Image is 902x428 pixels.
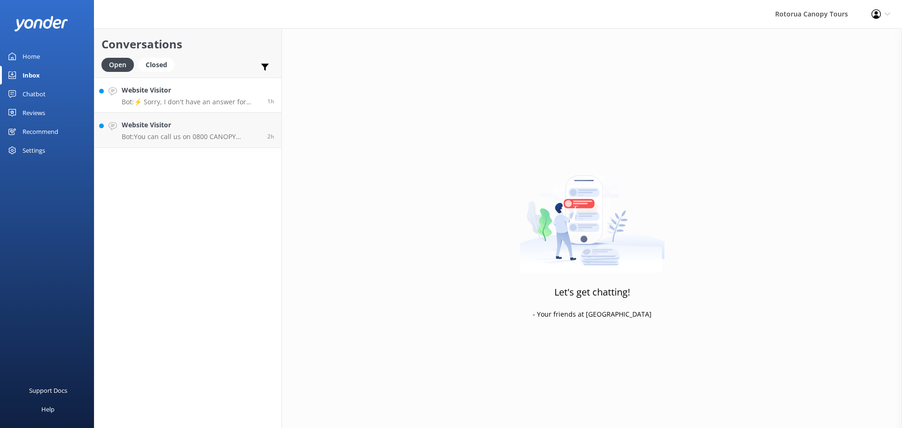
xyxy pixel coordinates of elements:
div: Recommend [23,122,58,141]
div: Home [23,47,40,66]
a: Closed [139,59,179,70]
p: Bot: You can call us on 0800 CANOPY (226679) Toll free (within [GEOGRAPHIC_DATA]) or [PHONE_NUMBE... [122,132,260,141]
a: Open [101,59,139,70]
span: Oct 13 2025 12:07pm (UTC +13:00) Pacific/Auckland [267,132,274,140]
h2: Conversations [101,35,274,53]
div: Support Docs [29,381,67,400]
div: Reviews [23,103,45,122]
h3: Let's get chatting! [554,285,630,300]
p: - Your friends at [GEOGRAPHIC_DATA] [533,309,652,319]
a: Website VisitorBot:⚡ Sorry, I don't have an answer for that. Could you please try and rephrase yo... [94,78,281,113]
div: Help [41,400,54,419]
div: Inbox [23,66,40,85]
div: Chatbot [23,85,46,103]
span: Oct 13 2025 01:21pm (UTC +13:00) Pacific/Auckland [267,97,274,105]
img: yonder-white-logo.png [14,16,68,31]
div: Open [101,58,134,72]
a: Website VisitorBot:You can call us on 0800 CANOPY (226679) Toll free (within [GEOGRAPHIC_DATA]) o... [94,113,281,148]
img: artwork of a man stealing a conversation from at giant smartphone [520,156,665,273]
div: Settings [23,141,45,160]
h4: Website Visitor [122,120,260,130]
div: Closed [139,58,174,72]
h4: Website Visitor [122,85,260,95]
p: Bot: ⚡ Sorry, I don't have an answer for that. Could you please try and rephrase your question? A... [122,98,260,106]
